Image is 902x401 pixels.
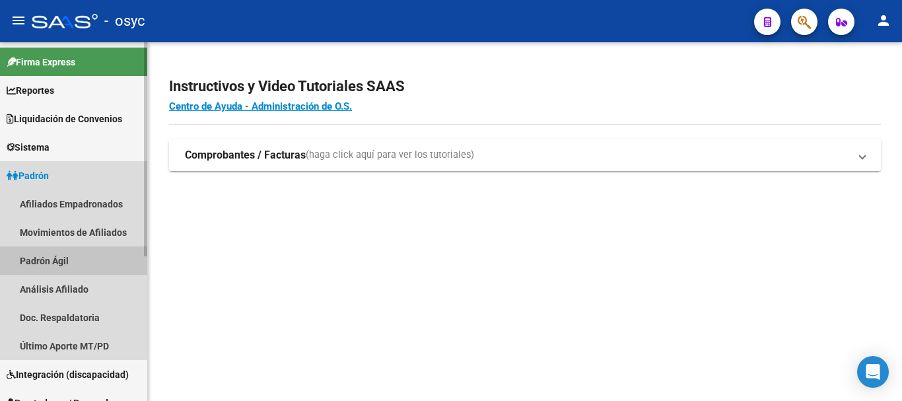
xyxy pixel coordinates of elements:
[169,100,352,112] a: Centro de Ayuda - Administración de O.S.
[7,83,54,98] span: Reportes
[7,55,75,69] span: Firma Express
[857,356,889,388] div: Open Intercom Messenger
[104,7,145,36] span: - osyc
[11,13,26,28] mat-icon: menu
[169,139,881,171] mat-expansion-panel-header: Comprobantes / Facturas(haga click aquí para ver los tutoriales)
[7,140,50,155] span: Sistema
[7,112,122,126] span: Liquidación de Convenios
[876,13,891,28] mat-icon: person
[185,148,306,163] strong: Comprobantes / Facturas
[169,74,881,99] h2: Instructivos y Video Tutoriales SAAS
[306,148,474,163] span: (haga click aquí para ver los tutoriales)
[7,168,49,183] span: Padrón
[7,367,129,382] span: Integración (discapacidad)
